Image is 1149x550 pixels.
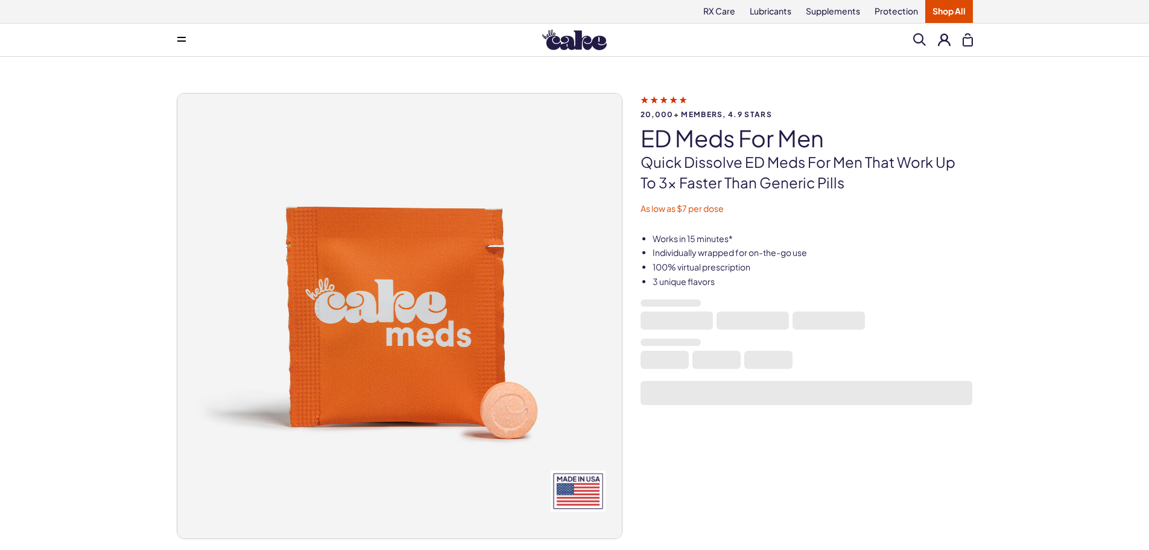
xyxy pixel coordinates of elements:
h1: ED Meds for Men [641,126,973,151]
li: 3 unique flavors [653,276,973,288]
li: Individually wrapped for on-the-go use [653,247,973,259]
p: Quick dissolve ED Meds for men that work up to 3x faster than generic pills [641,152,973,193]
img: Hello Cake [542,30,607,50]
p: As low as $7 per dose [641,203,973,215]
span: 20,000+ members, 4.9 stars [641,110,973,118]
a: 20,000+ members, 4.9 stars [641,94,973,118]
li: Works in 15 minutes* [653,233,973,245]
li: 100% virtual prescription [653,261,973,273]
img: ED Meds for Men [177,94,622,539]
